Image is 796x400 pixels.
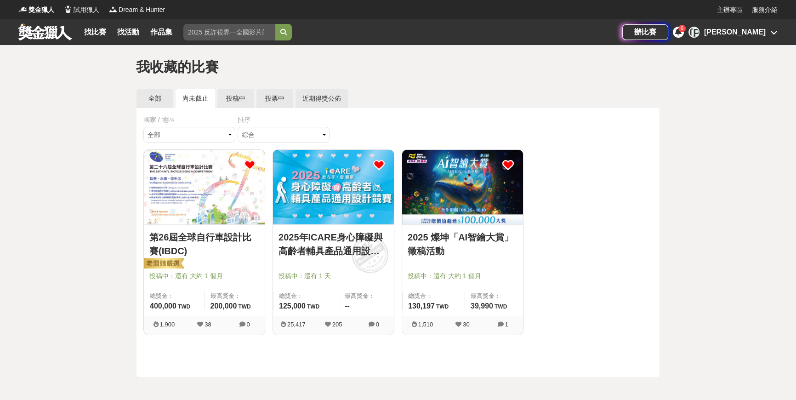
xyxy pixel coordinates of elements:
[210,302,237,310] span: 200,000
[495,303,507,310] span: TWD
[63,5,73,14] img: Logo
[256,89,293,108] a: 投票中
[247,321,250,328] span: 0
[136,89,173,108] a: 全部
[136,59,660,75] h1: 我收藏的比賽
[176,89,215,108] a: 尚未截止
[150,302,176,310] span: 400,000
[704,27,766,38] div: [PERSON_NAME]
[108,5,118,14] img: Logo
[436,303,449,310] span: TWD
[80,26,110,39] a: 找比賽
[332,321,342,328] span: 205
[402,150,523,225] a: Cover Image
[681,26,683,31] span: 6
[752,5,778,15] a: 服務介紹
[279,291,333,301] span: 總獎金：
[279,271,388,281] span: 投稿中：還有 1 天
[408,271,517,281] span: 投稿中：還有 大約 1 個月
[143,115,238,125] div: 國家 / 地區
[273,150,394,225] a: Cover Image
[178,303,190,310] span: TWD
[273,150,394,224] img: Cover Image
[279,302,306,310] span: 125,000
[287,321,306,328] span: 25,417
[63,5,99,15] a: Logo試用獵人
[296,89,348,108] a: 近期得獎公佈
[114,26,143,39] a: 找活動
[418,321,433,328] span: 1,510
[183,24,275,40] input: 2025 反詐視界—全國影片競賽
[144,150,265,224] img: Cover Image
[217,89,254,108] a: 投稿中
[149,230,259,258] a: 第26屆全球自行車設計比賽(IBDC)
[147,26,176,39] a: 作品集
[150,291,199,301] span: 總獎金：
[279,230,388,258] a: 2025年ICARE身心障礙與高齡者輔具產品通用設計競賽
[119,5,165,15] span: Dream & Hunter
[471,291,517,301] span: 最高獎金：
[307,303,319,310] span: TWD
[108,5,165,15] a: LogoDream & Hunter
[205,321,211,328] span: 38
[408,302,435,310] span: 130,197
[18,5,54,15] a: Logo獎金獵人
[463,321,469,328] span: 30
[18,5,28,14] img: Logo
[74,5,99,15] span: 試用獵人
[144,150,265,225] a: Cover Image
[622,24,668,40] a: 辦比賽
[345,302,350,310] span: --
[408,291,459,301] span: 總獎金：
[149,271,259,281] span: 投稿中：還有 大約 1 個月
[688,27,699,38] div: [PERSON_NAME]
[717,5,743,15] a: 主辦專區
[142,257,184,270] img: 老闆娘嚴選
[471,302,493,310] span: 39,990
[376,321,379,328] span: 0
[238,303,250,310] span: TWD
[505,321,508,328] span: 1
[345,291,388,301] span: 最高獎金：
[408,230,517,258] a: 2025 燦坤「AI智繪大賞」徵稿活動
[28,5,54,15] span: 獎金獵人
[402,150,523,224] img: Cover Image
[210,291,260,301] span: 最高獎金：
[238,115,332,125] div: 排序
[160,321,175,328] span: 1,900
